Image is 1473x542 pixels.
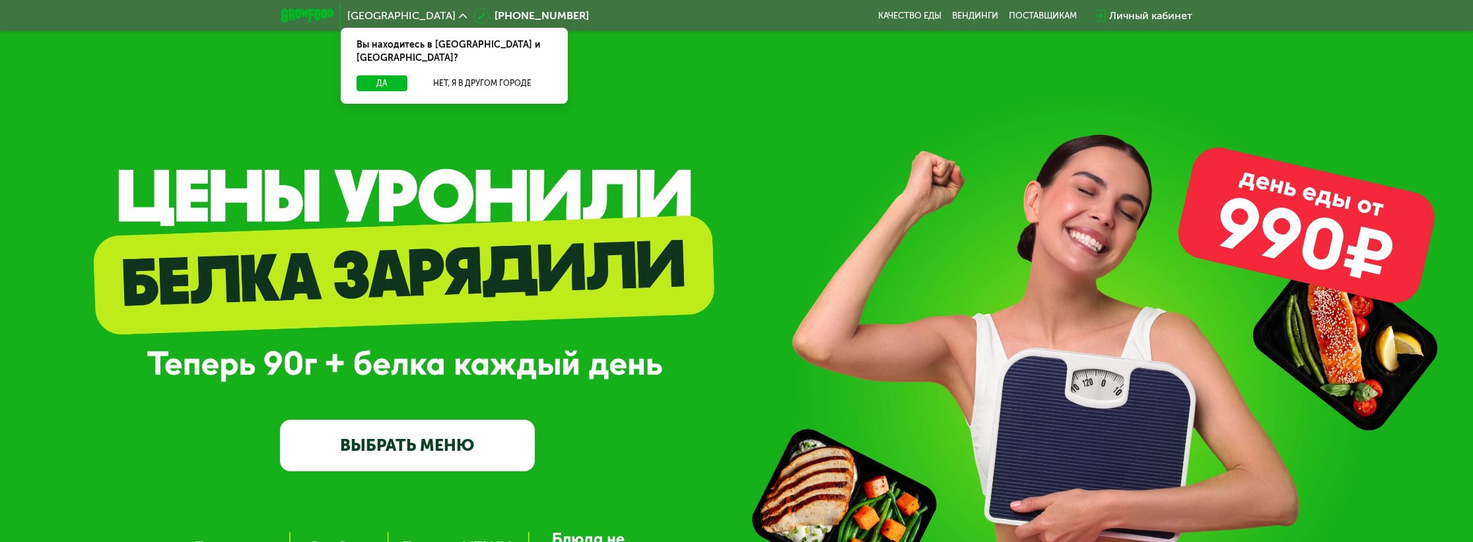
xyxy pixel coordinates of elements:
[347,11,456,21] span: [GEOGRAPHIC_DATA]
[1009,11,1077,21] div: поставщикам
[878,11,942,21] a: Качество еды
[357,75,407,91] button: Да
[473,8,589,24] a: [PHONE_NUMBER]
[280,420,535,471] a: ВЫБРАТЬ МЕНЮ
[341,28,568,75] div: Вы находитесь в [GEOGRAPHIC_DATA] и [GEOGRAPHIC_DATA]?
[952,11,998,21] a: Вендинги
[413,75,552,91] button: Нет, я в другом городе
[1109,8,1192,24] div: Личный кабинет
